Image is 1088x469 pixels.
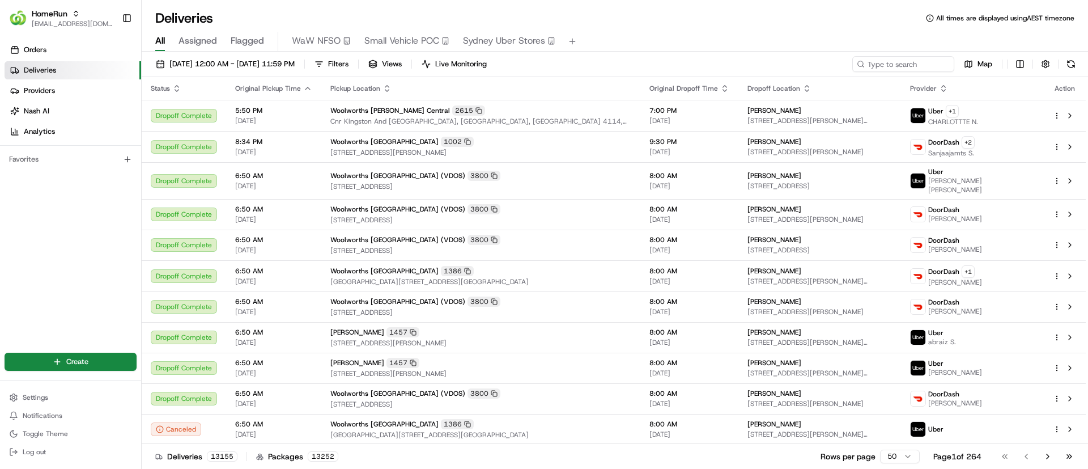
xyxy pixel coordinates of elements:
[441,419,474,429] div: 1386
[231,34,264,48] span: Flagged
[1053,84,1077,93] div: Action
[155,451,237,462] div: Deliveries
[928,278,982,287] span: [PERSON_NAME]
[235,235,312,244] span: 6:50 AM
[928,107,943,116] span: Uber
[235,430,312,439] span: [DATE]
[330,339,631,348] span: [STREET_ADDRESS][PERSON_NAME]
[649,369,729,378] span: [DATE]
[463,34,545,48] span: Sydney Uber Stores
[5,408,137,424] button: Notifications
[5,61,141,79] a: Deliveries
[911,391,925,406] img: doordash_logo_v2.png
[747,338,892,347] span: [STREET_ADDRESS][PERSON_NAME][PERSON_NAME]
[235,297,312,306] span: 6:50 AM
[928,307,982,316] span: [PERSON_NAME]
[649,430,729,439] span: [DATE]
[23,447,46,457] span: Log out
[911,140,925,154] img: doordash_logo_v2.png
[747,420,801,429] span: [PERSON_NAME]
[364,34,439,48] span: Small Vehicle POC
[330,267,439,276] span: Woolworths [GEOGRAPHIC_DATA]
[66,357,88,367] span: Create
[928,390,959,399] span: DoorDash
[928,337,956,347] span: abraiz S.
[946,105,959,117] button: +1
[5,102,141,120] a: Nash AI
[747,399,892,408] span: [STREET_ADDRESS][PERSON_NAME]
[5,150,137,168] div: Favorites
[747,171,801,180] span: [PERSON_NAME]
[5,41,141,59] a: Orders
[235,215,312,224] span: [DATE]
[235,84,301,93] span: Original Pickup Time
[747,181,892,191] span: [STREET_ADDRESS]
[928,425,943,434] span: Uber
[452,105,485,116] div: 2615
[649,171,729,180] span: 8:00 AM
[649,399,729,408] span: [DATE]
[928,368,982,377] span: [PERSON_NAME]
[649,277,729,286] span: [DATE]
[207,451,237,462] div: 13155
[649,235,729,244] span: 8:00 AM
[467,235,500,245] div: 3800
[330,328,384,337] span: [PERSON_NAME]
[235,369,312,378] span: [DATE]
[928,149,975,158] span: Sanjaajamts S.
[24,126,55,137] span: Analytics
[178,34,217,48] span: Assigned
[235,246,312,255] span: [DATE]
[235,171,312,180] span: 6:50 AM
[928,298,959,307] span: DoorDash
[330,420,439,429] span: Woolworths [GEOGRAPHIC_DATA]
[911,108,925,123] img: uber-new-logo.jpeg
[1063,56,1079,72] button: Refresh
[649,215,729,224] span: [DATE]
[649,358,729,367] span: 8:00 AM
[155,34,165,48] span: All
[649,267,729,276] span: 8:00 AM
[747,328,801,337] span: [PERSON_NAME]
[330,148,631,157] span: [STREET_ADDRESS][PERSON_NAME]
[9,9,27,27] img: HomeRun
[852,56,954,72] input: Type to search
[649,246,729,255] span: [DATE]
[977,59,992,69] span: Map
[23,429,68,438] span: Toggle Theme
[151,56,300,72] button: [DATE] 12:00 AM - [DATE] 11:59 PM
[747,215,892,224] span: [STREET_ADDRESS][PERSON_NAME]
[292,34,341,48] span: WaW NFSO
[649,84,718,93] span: Original Dropoff Time
[416,56,492,72] button: Live Monitoring
[235,277,312,286] span: [DATE]
[330,297,465,306] span: Woolworths [GEOGRAPHIC_DATA] (VDOS)
[24,65,56,75] span: Deliveries
[928,214,982,223] span: [PERSON_NAME]
[5,444,137,460] button: Log out
[928,245,982,254] span: [PERSON_NAME]
[32,19,113,28] button: [EMAIL_ADDRESS][DOMAIN_NAME]
[911,207,925,222] img: doordash_logo_v2.png
[235,267,312,276] span: 6:50 AM
[467,204,500,214] div: 3800
[928,176,1035,195] span: [PERSON_NAME] [PERSON_NAME]
[32,8,67,19] button: HomeRun
[649,116,729,125] span: [DATE]
[747,430,892,439] span: [STREET_ADDRESS][PERSON_NAME][PERSON_NAME]
[330,216,631,225] span: [STREET_ADDRESS]
[330,277,631,286] span: [GEOGRAPHIC_DATA][STREET_ADDRESS][GEOGRAPHIC_DATA]
[467,297,500,307] div: 3800
[649,137,729,146] span: 9:30 PM
[382,59,402,69] span: Views
[308,451,338,462] div: 13252
[330,235,465,244] span: Woolworths [GEOGRAPHIC_DATA] (VDOS)
[928,167,943,176] span: Uber
[330,182,631,191] span: [STREET_ADDRESS]
[363,56,407,72] button: Views
[649,338,729,347] span: [DATE]
[330,389,465,398] span: Woolworths [GEOGRAPHIC_DATA] (VDOS)
[24,45,46,55] span: Orders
